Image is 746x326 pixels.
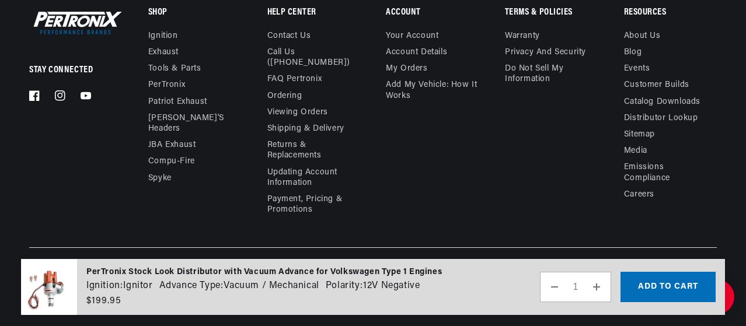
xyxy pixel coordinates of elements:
a: Exhaust [148,44,179,61]
a: FAQ Pertronix [267,71,322,87]
a: About Us [624,31,661,44]
a: Returns & Replacements [267,137,351,164]
span: $199.95 [86,294,121,308]
a: Careers [624,187,654,203]
a: Add My Vehicle: How It Works [386,77,479,104]
a: Payment, Pricing & Promotions [267,191,360,218]
a: Blog [624,44,642,61]
dd: Vacuum / Mechanical [224,279,319,294]
a: [PERSON_NAME]'s Headers [148,110,232,137]
a: Compu-Fire [148,153,195,170]
a: Distributor Lookup [624,110,698,127]
a: Warranty [505,31,540,44]
a: Call Us ([PHONE_NUMBER]) [267,44,351,71]
dt: Polarity: [326,279,362,294]
a: Updating Account Information [267,164,351,191]
a: My orders [386,61,427,77]
a: PerTronix [148,77,185,93]
a: Contact us [267,31,311,44]
a: Privacy and Security [505,44,586,61]
p: Stay Connected [29,64,110,76]
a: JBA Exhaust [148,137,196,153]
a: Account details [386,44,447,61]
a: Events [624,61,650,77]
a: Catalog Downloads [624,94,700,110]
a: Tools & Parts [148,61,201,77]
dt: Ignition: [86,279,123,294]
a: Customer Builds [624,77,689,93]
img: Pertronix [29,9,123,37]
a: Media [624,143,647,159]
img: PerTronix Stock Look Distributor with Vacuum Advance for Volkswagen Type 1 Engines [21,259,77,316]
a: Spyke [148,170,172,187]
dd: 12V Negative [363,279,420,294]
dd: Ignitor [123,279,152,294]
a: Your account [386,31,438,44]
a: Viewing Orders [267,104,328,121]
dt: Advance Type: [159,279,224,294]
button: Add to cart [620,272,716,302]
a: Do not sell my information [505,61,598,87]
a: Sitemap [624,127,655,143]
a: Ordering [267,88,302,104]
a: Emissions compliance [624,159,708,186]
div: PerTronix Stock Look Distributor with Vacuum Advance for Volkswagen Type 1 Engines [86,266,442,279]
a: Ignition [148,31,178,44]
a: Patriot Exhaust [148,94,207,110]
a: Shipping & Delivery [267,121,344,137]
